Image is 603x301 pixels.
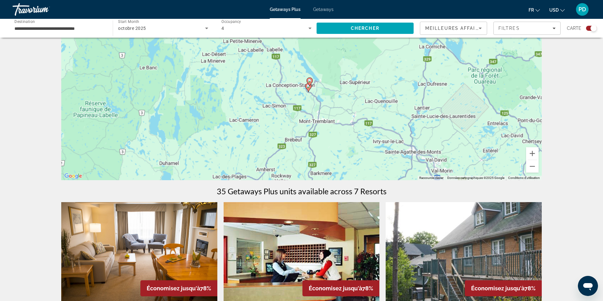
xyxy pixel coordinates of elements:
[118,26,146,31] span: octobre 2025
[574,3,590,16] button: User Menu
[508,176,540,180] a: Conditions d'utilisation (s'ouvre dans un nouvel onglet)
[471,285,524,292] span: Économisez jusqu'à
[579,6,586,13] span: PD
[578,276,598,296] iframe: Bouton de lancement de la fenêtre de messagerie
[270,7,301,12] a: Getaways Plus
[549,8,559,13] span: USD
[493,22,561,35] button: Filters
[317,23,414,34] button: Search
[13,1,75,18] a: Travorium
[351,26,379,31] span: Chercher
[526,160,539,173] button: Zoom arrière
[221,19,241,24] span: Occupancy
[498,26,520,31] span: Filtres
[447,176,504,180] span: Données cartographiques ©2025 Google
[14,25,105,32] input: Select destination
[14,19,35,24] span: Destination
[313,7,334,12] a: Getaways
[221,26,224,31] span: 4
[302,280,379,296] div: 78%
[63,172,84,180] a: Ouvrir cette zone dans Google Maps (dans une nouvelle fenêtre)
[567,24,581,33] span: Carte
[529,8,534,13] span: fr
[526,147,539,160] button: Zoom avant
[419,176,443,180] button: Raccourcis clavier
[549,5,565,14] button: Change currency
[465,280,542,296] div: 78%
[118,19,139,24] span: Start Month
[63,172,84,180] img: Google
[425,24,482,32] mat-select: Sort by
[309,285,362,292] span: Économisez jusqu'à
[217,186,387,196] h1: 35 Getaways Plus units available across 7 Resorts
[425,26,486,31] span: Meilleures affaires
[529,5,540,14] button: Change language
[147,285,200,292] span: Économisez jusqu'à
[140,280,217,296] div: 78%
